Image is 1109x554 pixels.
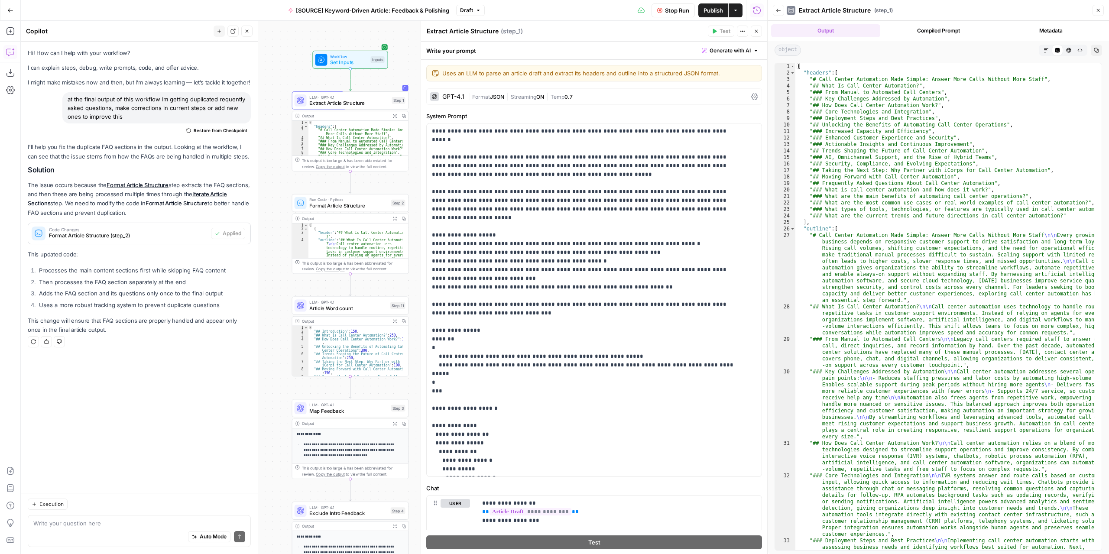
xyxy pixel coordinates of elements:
div: 7 [292,360,308,367]
span: Toggle code folding, rows 1 through 50 [790,63,795,70]
span: ON [536,94,544,100]
div: 25 [775,219,795,226]
div: 7 [775,102,795,109]
span: Publish [704,6,723,15]
span: | [468,92,472,100]
span: Format [472,94,490,100]
span: Applied [223,230,241,237]
div: 9 [775,115,795,122]
div: Step 11 [390,302,405,309]
div: Step 1 [392,97,405,104]
span: Code Changes [49,227,208,232]
a: Format Article Structure [146,200,208,207]
span: Execution [39,500,64,508]
p: This updated code: [28,250,251,259]
span: object [775,45,801,56]
span: Test [720,27,730,35]
span: Toggle code folding, rows 1 through 10 [304,326,308,330]
div: 17 [775,167,795,174]
div: WorkflowSet InputsInputs [292,51,409,69]
div: 5 [775,89,795,96]
li: Then processes the FAQ section separately at the end [37,278,251,286]
span: LLM · GPT-4.1 [309,94,389,100]
div: 15 [775,154,795,161]
div: 8 [775,109,795,115]
div: 8 [292,151,308,155]
textarea: Extract Article Structure [427,27,499,36]
div: 3 [292,231,308,238]
div: 18 [775,174,795,180]
span: | [544,92,551,100]
div: GPT-4.1 [442,94,464,100]
span: Format Article Structure (step_2) [49,232,208,240]
span: Auto Mode [200,533,227,541]
div: 23 [775,206,795,213]
g: Edge from step_2 to step_11 [349,274,351,296]
div: 9 [292,155,308,159]
div: 2 [292,227,308,231]
span: Stop Run [665,6,689,15]
span: Copy the output [316,164,344,168]
label: System Prompt [426,112,762,120]
div: This output is too large & has been abbreviated for review. to view the full content. [302,260,405,272]
div: 1 [292,326,308,330]
g: Edge from step_11 to step_3 [349,376,351,398]
div: 29 [775,336,795,369]
span: [SOURCE] Keyword-Driven Article: Feedback & Polishing [296,6,449,15]
span: Copy the output [316,472,344,476]
button: Metadata [996,24,1106,37]
div: Copilot [26,27,211,36]
button: Test [426,535,762,549]
span: JSON [490,94,504,100]
span: Restore from Checkpoint [194,127,247,134]
p: The issue occurs because the step extracts the FAQ sections, and then these are being processed m... [28,181,251,217]
div: 11 [775,128,795,135]
div: 14 [775,148,795,154]
a: Format Article Structure [107,181,169,188]
div: 9 [292,375,308,382]
div: 5 [292,345,308,352]
g: Edge from start to step_1 [349,68,351,91]
g: Edge from step_3 to step_4 [349,479,351,501]
span: Temp [551,94,564,100]
button: [SOURCE] Keyword-Driven Article: Feedback & Polishing [283,3,454,17]
div: 2 [292,330,308,334]
button: Restore from Checkpoint [183,125,251,136]
button: Publish [698,3,728,17]
div: This output is too large & has been abbreviated for review. to view the full content. [302,465,405,477]
button: Applied [211,228,245,239]
span: Test [588,538,600,546]
button: Compiled Prompt [884,24,993,37]
label: Chat [426,484,762,492]
div: 2 [292,125,308,129]
g: Edge from step_1 to step_2 [349,171,351,193]
p: Hi! How can I help with your workflow? [28,49,251,58]
button: Test [708,26,734,37]
div: Write your prompt [421,42,767,59]
button: Stop Run [652,3,695,17]
div: 10 [775,122,795,128]
h2: Solution [28,166,251,174]
span: Generate with AI [710,47,751,55]
span: Article Word count [309,305,387,312]
div: Inputs [371,56,385,63]
div: 5 [292,139,308,143]
span: Draft [460,6,473,14]
button: Execution [28,499,68,510]
div: 6 [292,143,308,147]
span: ( step_1 ) [501,27,523,36]
div: 12 [775,135,795,141]
span: Toggle code folding, rows 1 through 62 [304,224,308,227]
span: LLM · GPT-4.1 [309,299,387,305]
div: at the final output of this workflow Im getting duplicated requently asked questions, make correc... [62,92,251,123]
span: LLM · GPT-4.1 [309,504,387,510]
div: Output [302,318,388,324]
span: Toggle code folding, rows 2 through 5 [304,227,308,231]
span: Map Feedback [309,407,388,415]
button: Auto Mode [188,531,230,542]
button: Generate with AI [698,45,762,56]
span: Toggle code folding, rows 1 through 44 [304,121,308,125]
div: 13 [775,141,795,148]
div: 3 [775,76,795,83]
span: Extract Article Structure [799,6,871,15]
